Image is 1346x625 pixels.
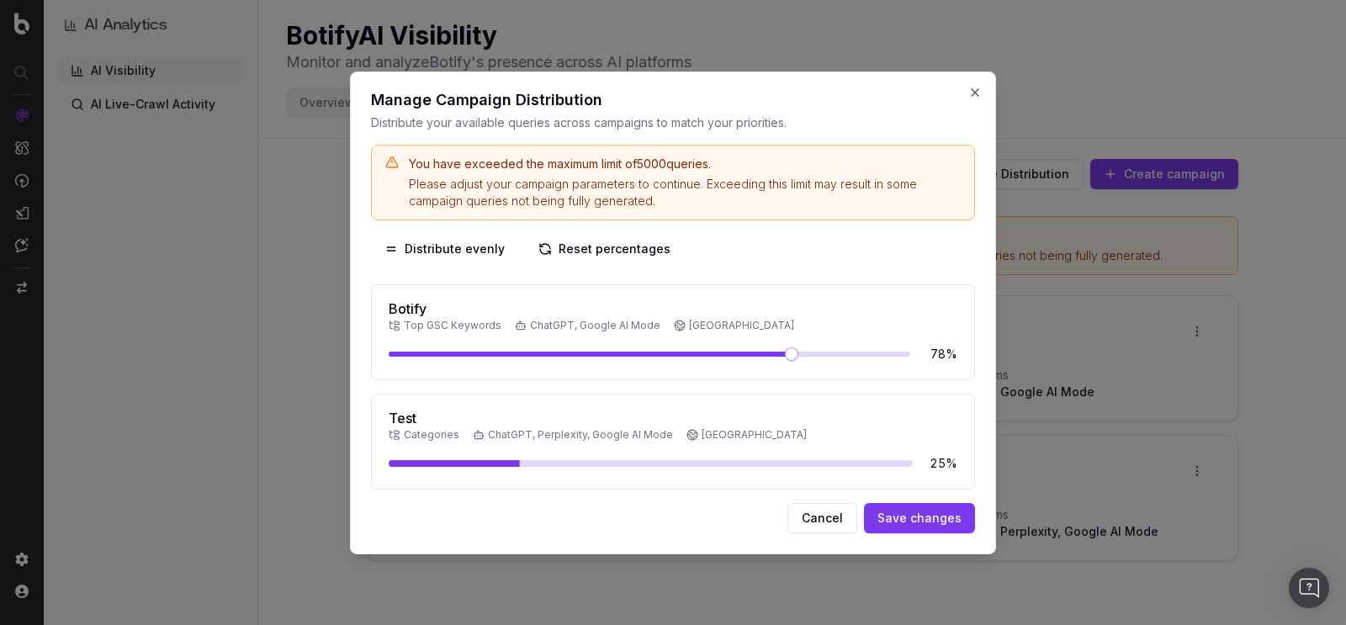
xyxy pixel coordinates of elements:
span: ChatGPT, Google AI Mode [515,319,660,332]
button: Save changes [864,503,975,533]
p: Distribute your available queries across campaigns to match your priorities. [371,114,975,131]
button: Reset percentages [525,234,684,264]
span: [GEOGRAPHIC_DATA] [686,428,807,442]
div: You have exceeded the maximum limit of 5000 queries. [409,156,961,172]
span: 25 % [926,455,957,472]
h3: Botify [389,302,794,315]
h3: Test [389,411,807,425]
span: [GEOGRAPHIC_DATA] [674,319,794,332]
h2: Manage Campaign Distribution [371,93,975,108]
span: Top GSC Keywords [389,319,501,332]
button: Distribute evenly [371,234,518,264]
span: ChatGPT, Perplexity, Google AI Mode [473,428,673,442]
span: Categories [389,428,459,442]
div: Please adjust your campaign parameters to continue. Exceeding this limit may result in some campa... [409,176,961,209]
span: 78 % [924,346,957,363]
button: Cancel [787,503,857,533]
